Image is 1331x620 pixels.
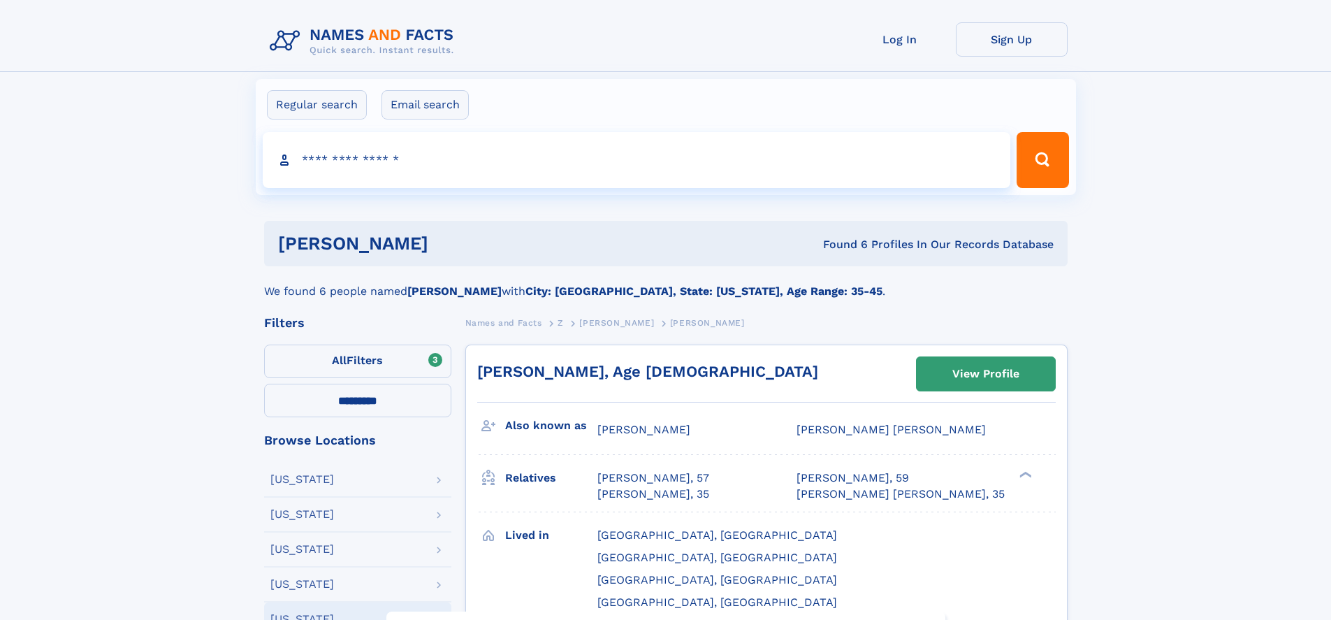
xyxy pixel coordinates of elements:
[477,363,818,380] a: [PERSON_NAME], Age [DEMOGRAPHIC_DATA]
[332,354,347,367] span: All
[270,544,334,555] div: [US_STATE]
[264,317,451,329] div: Filters
[558,314,564,331] a: Z
[270,579,334,590] div: [US_STATE]
[505,466,597,490] h3: Relatives
[597,470,709,486] a: [PERSON_NAME], 57
[597,528,837,542] span: [GEOGRAPHIC_DATA], [GEOGRAPHIC_DATA]
[797,423,986,436] span: [PERSON_NAME] [PERSON_NAME]
[270,509,334,520] div: [US_STATE]
[956,22,1068,57] a: Sign Up
[263,132,1011,188] input: search input
[278,235,626,252] h1: [PERSON_NAME]
[597,423,690,436] span: [PERSON_NAME]
[270,474,334,485] div: [US_STATE]
[264,22,465,60] img: Logo Names and Facts
[525,284,882,298] b: City: [GEOGRAPHIC_DATA], State: [US_STATE], Age Range: 35-45
[625,237,1054,252] div: Found 6 Profiles In Our Records Database
[797,470,909,486] a: [PERSON_NAME], 59
[465,314,542,331] a: Names and Facts
[267,90,367,120] label: Regular search
[264,266,1068,300] div: We found 6 people named with .
[844,22,956,57] a: Log In
[407,284,502,298] b: [PERSON_NAME]
[558,318,564,328] span: Z
[597,596,837,609] span: [GEOGRAPHIC_DATA], [GEOGRAPHIC_DATA]
[1016,470,1033,480] div: ❯
[597,573,837,586] span: [GEOGRAPHIC_DATA], [GEOGRAPHIC_DATA]
[381,90,469,120] label: Email search
[917,357,1055,391] a: View Profile
[579,314,654,331] a: [PERSON_NAME]
[597,551,837,564] span: [GEOGRAPHIC_DATA], [GEOGRAPHIC_DATA]
[264,345,451,378] label: Filters
[670,318,745,328] span: [PERSON_NAME]
[597,486,709,502] a: [PERSON_NAME], 35
[264,434,451,447] div: Browse Locations
[952,358,1019,390] div: View Profile
[579,318,654,328] span: [PERSON_NAME]
[505,414,597,438] h3: Also known as
[797,486,1005,502] a: [PERSON_NAME] [PERSON_NAME], 35
[1017,132,1068,188] button: Search Button
[505,524,597,547] h3: Lived in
